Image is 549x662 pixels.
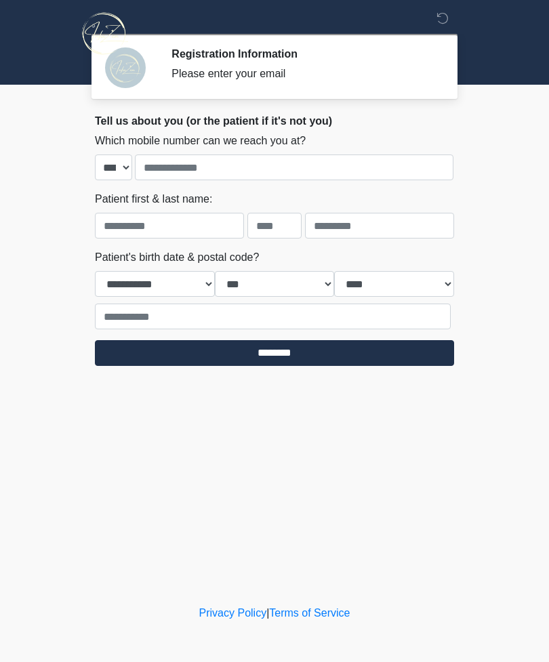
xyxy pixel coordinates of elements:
label: Which mobile number can we reach you at? [95,133,306,149]
img: Agent Avatar [105,47,146,88]
a: | [266,607,269,619]
a: Terms of Service [269,607,350,619]
label: Patient's birth date & postal code? [95,249,259,266]
div: Please enter your email [171,66,434,82]
img: InfuZen Health Logo [81,10,128,57]
h2: Tell us about you (or the patient if it's not you) [95,115,454,127]
a: Privacy Policy [199,607,267,619]
label: Patient first & last name: [95,191,212,207]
